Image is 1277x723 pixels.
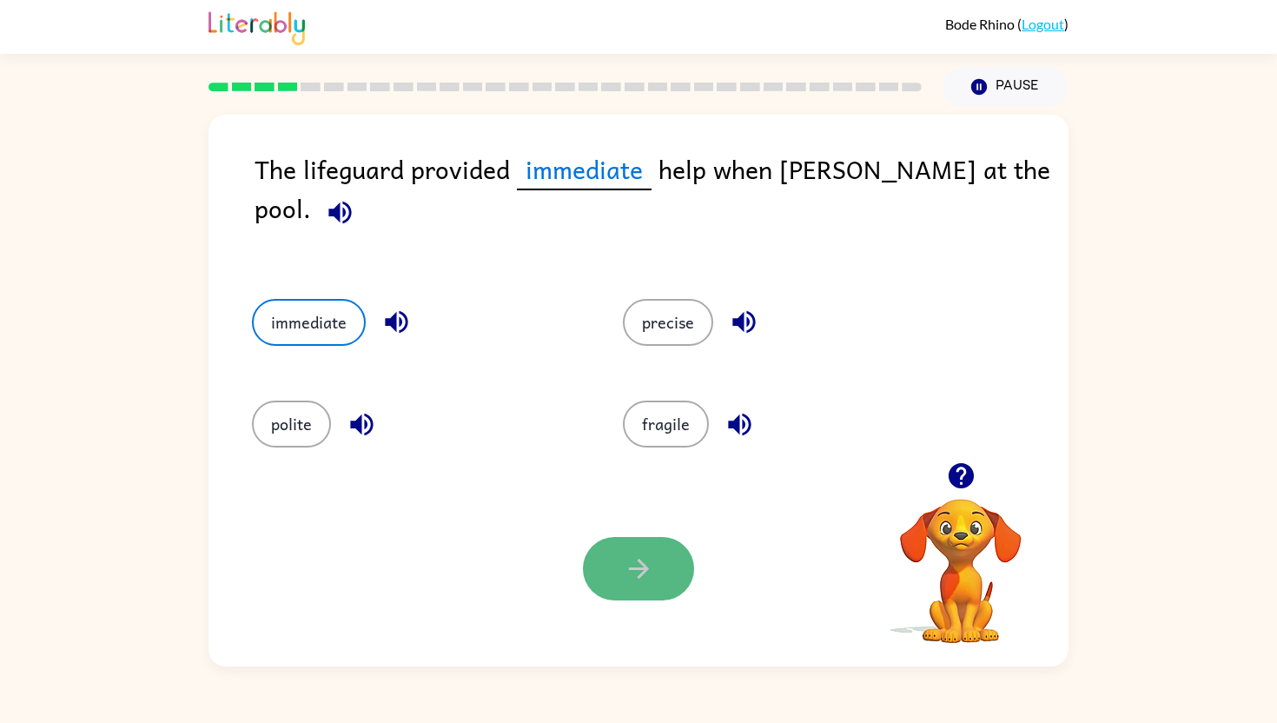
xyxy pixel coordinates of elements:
[945,16,1017,32] span: Bode Rhino
[252,299,366,346] button: immediate
[623,299,713,346] button: precise
[255,149,1069,264] div: The lifeguard provided help when [PERSON_NAME] at the pool.
[623,401,709,448] button: fragile
[1022,16,1064,32] a: Logout
[517,149,652,190] span: immediate
[252,401,331,448] button: polite
[208,7,305,45] img: Literably
[943,67,1069,107] button: Pause
[874,472,1048,646] video: Your browser must support playing .mp4 files to use Literably. Please try using another browser.
[945,16,1069,32] div: ( )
